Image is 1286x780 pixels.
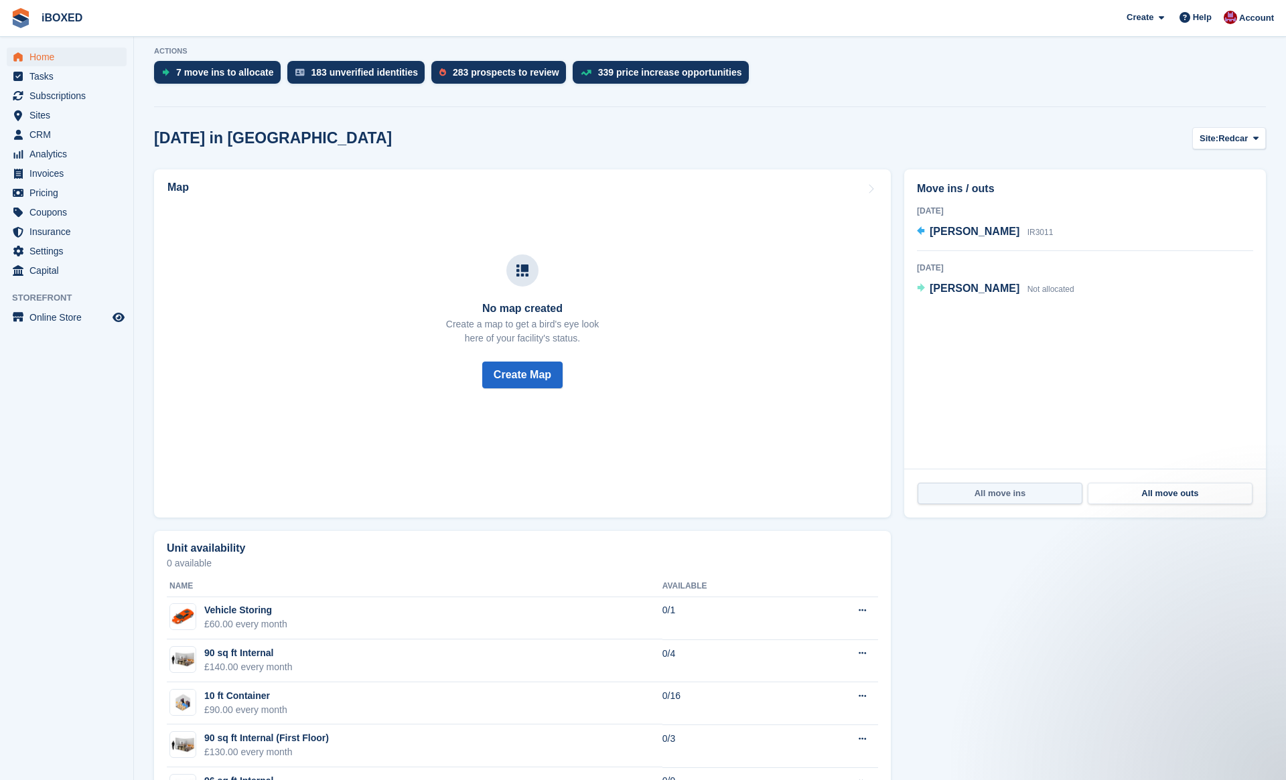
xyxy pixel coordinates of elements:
img: 100-sqft-unit.jpg [170,735,196,755]
span: Home [29,48,110,66]
a: [PERSON_NAME] IR3011 [917,224,1053,241]
span: Not allocated [1027,285,1074,294]
th: Available [662,576,795,597]
span: CRM [29,125,110,144]
div: £60.00 every month [204,617,287,631]
span: Site: [1200,132,1218,145]
td: 0/3 [662,724,795,767]
span: Settings [29,242,110,260]
span: Account [1239,11,1274,25]
div: £140.00 every month [204,660,293,674]
a: menu [7,183,127,202]
a: All move ins [918,483,1082,504]
a: menu [7,67,127,86]
h2: [DATE] in [GEOGRAPHIC_DATA] [154,129,392,147]
a: menu [7,125,127,144]
h2: Move ins / outs [917,181,1253,197]
a: menu [7,48,127,66]
h2: Map [167,181,189,193]
span: Capital [29,261,110,280]
span: Create [1127,11,1153,24]
div: 283 prospects to review [453,67,559,78]
span: Analytics [29,145,110,163]
span: [PERSON_NAME] [930,226,1019,237]
img: price_increase_opportunities-93ffe204e8149a01c8c9dc8f82e8f89637d9d84a8eef4429ea346261dce0b2c0.svg [581,70,591,76]
img: Container-Isometric-Views-10ft.jpg [170,690,196,715]
div: 90 sq ft Internal (First Floor) [204,731,329,745]
span: IR3011 [1027,228,1054,237]
a: 339 price increase opportunities [573,61,756,90]
a: menu [7,86,127,105]
img: Amanda Forder [1224,11,1237,24]
span: Pricing [29,183,110,202]
span: Help [1193,11,1212,24]
img: stora-icon-8386f47178a22dfd0bd8f6a31ec36ba5ce8667c1dd55bd0f319d3a0aa187defe.svg [11,8,31,28]
span: Online Store [29,308,110,327]
h2: Unit availability [167,542,245,554]
button: Create Map [482,362,563,388]
p: 0 available [167,558,878,568]
img: prospect-51fa495bee0391a8d652442698ab0144808aea92771e9ea1ae160a38d050c398.svg [439,68,446,76]
button: Site: Redcar [1192,127,1266,149]
a: 283 prospects to review [431,61,573,90]
h3: No map created [446,303,599,315]
img: move_ins_to_allocate_icon-fdf77a2bb77ea45bf5b3d319d69a93e2d87916cf1d5bf7949dd705db3b84f3ca.svg [162,68,169,76]
div: £90.00 every month [204,703,287,717]
td: 0/1 [662,597,795,639]
span: Redcar [1218,132,1248,145]
a: 7 move ins to allocate [154,61,287,90]
div: £130.00 every month [204,745,329,759]
div: 7 move ins to allocate [176,67,274,78]
span: Tasks [29,67,110,86]
img: verify_identity-adf6edd0f0f0b5bbfe63781bf79b02c33cf7c696d77639b501bdc392416b5a36.svg [295,68,305,76]
p: Create a map to get a bird's eye look here of your facility's status. [446,317,599,345]
span: Coupons [29,203,110,222]
span: Invoices [29,164,110,183]
a: menu [7,242,127,260]
div: 90 sq ft Internal [204,646,293,660]
a: menu [7,222,127,241]
div: [DATE] [917,262,1253,274]
div: Vehicle Storing [204,603,287,617]
div: 183 unverified identities [311,67,419,78]
a: menu [7,106,127,125]
div: [DATE] [917,205,1253,217]
a: menu [7,261,127,280]
img: map-icn-33ee37083ee616e46c38cad1a60f524a97daa1e2b2c8c0bc3eb3415660979fc1.svg [516,264,528,277]
a: menu [7,308,127,327]
a: menu [7,203,127,222]
img: Car.png [170,604,196,629]
span: Storefront [12,291,133,305]
td: 0/16 [662,682,795,725]
span: Subscriptions [29,86,110,105]
a: All move outs [1088,483,1253,504]
a: menu [7,145,127,163]
a: 183 unverified identities [287,61,432,90]
th: Name [167,576,662,597]
a: Preview store [111,309,127,325]
a: Map No map created Create a map to get a bird's eye lookhere of your facility's status. Create Map [154,169,891,518]
span: Insurance [29,222,110,241]
a: menu [7,164,127,183]
td: 0/4 [662,639,795,682]
a: iBOXED [36,7,88,29]
a: [PERSON_NAME] Not allocated [917,281,1074,298]
span: [PERSON_NAME] [930,283,1019,294]
div: 339 price increase opportunities [598,67,742,78]
span: Sites [29,106,110,125]
img: 100-sqft-unit.jpg [170,650,196,670]
p: ACTIONS [154,47,1266,56]
div: 10 ft Container [204,689,287,703]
